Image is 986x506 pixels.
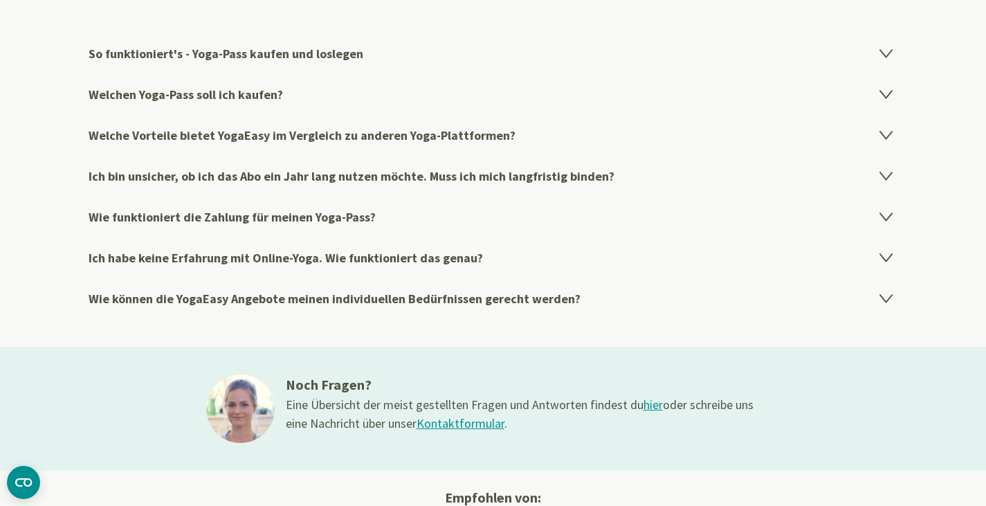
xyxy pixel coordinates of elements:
h4: So funktioniert's - Yoga-Pass kaufen und loslegen [89,33,898,74]
a: Kontaktformular [417,415,504,431]
h4: Wie funktioniert die Zahlung für meinen Yoga-Pass? [89,197,898,237]
h4: Ich habe keine Erfahrung mit Online-Yoga. Wie funktioniert das genau? [89,237,898,278]
h4: Ich bin unsicher, ob ich das Abo ein Jahr lang nutzen möchte. Muss ich mich langfristig binden? [89,156,898,197]
div: Eine Übersicht der meist gestellten Fragen und Antworten findest du oder schreibe uns eine Nachri... [286,395,756,433]
h3: Noch Fragen? [286,374,756,395]
button: CMP-Widget öffnen [7,466,40,499]
h4: Wie können die YogaEasy Angebote meinen individuellen Bedürfnissen gerecht werden? [89,278,898,319]
h4: Welchen Yoga-Pass soll ich kaufen? [89,74,898,115]
h4: Welche Vorteile bietet YogaEasy im Vergleich zu anderen Yoga-Plattformen? [89,115,898,156]
a: hier [643,397,663,413]
img: ines@1x.jpg [206,374,275,443]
